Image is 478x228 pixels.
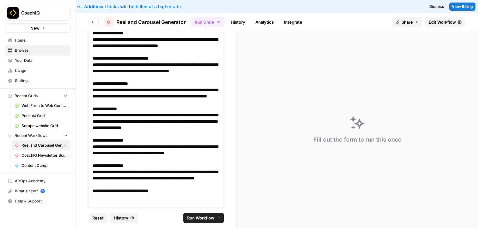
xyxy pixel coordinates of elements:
a: Web Form to Web Content Grid [12,101,70,111]
span: Share [401,19,413,25]
button: Recent Grids [5,91,70,101]
button: Help + Support [5,196,70,206]
span: Reset [92,215,104,221]
span: Scrape website Grid [21,123,68,129]
a: Browse [5,45,70,56]
a: Reel and Carousel Generator [104,17,186,27]
span: AirOps Academy [15,178,68,184]
a: CoachIQ Newsletter Builder [12,150,70,161]
div: What's new? [5,186,70,196]
a: Content Dump [12,161,70,171]
button: Reset [89,213,107,223]
a: Edit Workflow [425,17,465,27]
a: Scrape website Grid [12,121,70,131]
span: Recent Workflows [15,133,47,138]
a: Your Data [5,56,70,66]
a: AirOps Academy [5,176,70,186]
button: Run Once [191,17,224,27]
a: View Billing [449,3,475,11]
a: Usage [5,66,70,76]
span: View Billing [452,4,473,9]
div: Fill out the form to run this once [313,135,401,144]
span: Browse [15,48,68,53]
span: Web Form to Web Content Grid [21,103,68,108]
span: Content Dump [21,163,68,168]
span: Reel and Carousel Generator [21,143,68,148]
button: Share [392,17,422,27]
img: CoachIQ Logo [7,7,19,19]
span: CoachIQ [21,10,59,16]
span: Recent Grids [15,93,38,99]
span: Your Data [15,58,68,63]
button: Run Workflow [183,213,224,223]
div: You've used your included tasks. Additional tasks will be billed at a higher rate. [5,3,303,10]
button: Workspace: CoachIQ [5,5,70,21]
span: Settings [15,78,68,84]
a: Home [5,35,70,45]
a: Analytics [252,17,278,27]
span: Reel and Carousel Generator [116,18,186,26]
span: Dismiss [429,4,444,9]
a: Integrate [280,17,306,27]
text: 5 [42,190,43,193]
span: History [114,215,128,221]
a: 5 [40,189,45,193]
button: What's new? 5 [5,186,70,196]
a: Reel and Carousel Generator [12,140,70,150]
button: Dismiss [427,3,447,11]
span: Usage [15,68,68,73]
a: Podcast Grid [12,111,70,121]
span: CoachIQ Newsletter Builder [21,153,68,158]
button: Recent Workflows [5,131,70,140]
a: History [227,17,249,27]
button: New [5,23,70,33]
a: Settings [5,76,70,86]
span: Help + Support [15,198,68,204]
span: New [30,25,40,31]
span: Home [15,38,68,43]
span: Edit Workflow [429,19,456,25]
span: Podcast Grid [21,113,68,119]
button: History [110,213,138,223]
span: Run Workflow [187,215,214,221]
